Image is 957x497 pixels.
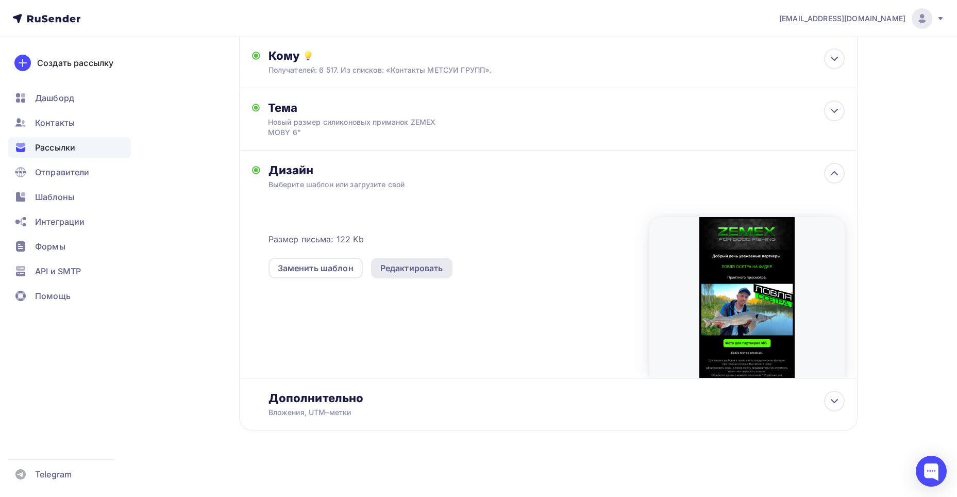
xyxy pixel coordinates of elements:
a: Рассылки [8,137,131,158]
div: Создать рассылку [37,57,113,69]
a: Формы [8,236,131,257]
div: Выберите шаблон или загрузите свой [268,179,787,190]
span: API и SMTP [35,265,81,277]
div: Кому [268,48,845,63]
span: Интеграции [35,216,85,228]
a: Контакты [8,112,131,133]
span: Отправители [35,166,90,178]
a: Дашборд [8,88,131,108]
div: Получателей: 6 517. Из списков: «Контакты МЕТСУИ ГРУПП». [268,65,787,75]
div: Вложения, UTM–метки [268,407,787,418]
span: Шаблоны [35,191,74,203]
div: Заменить шаблон [278,262,354,274]
span: Размер письма: 122 Kb [268,233,364,245]
span: Формы [35,240,65,253]
div: Дополнительно [268,391,845,405]
span: Дашборд [35,92,74,104]
a: [EMAIL_ADDRESS][DOMAIN_NAME] [779,8,945,29]
div: Тема [268,101,472,115]
span: Рассылки [35,141,75,154]
span: Контакты [35,117,75,129]
span: Telegram [35,468,72,481]
a: Шаблоны [8,187,131,207]
div: Редактировать [380,262,443,274]
div: Новый размер силиконовых приманок ZEMEX MOBY 6" [268,117,451,138]
div: Дизайн [268,163,845,177]
a: Отправители [8,162,131,183]
span: [EMAIL_ADDRESS][DOMAIN_NAME] [779,13,905,24]
span: Помощь [35,290,71,302]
